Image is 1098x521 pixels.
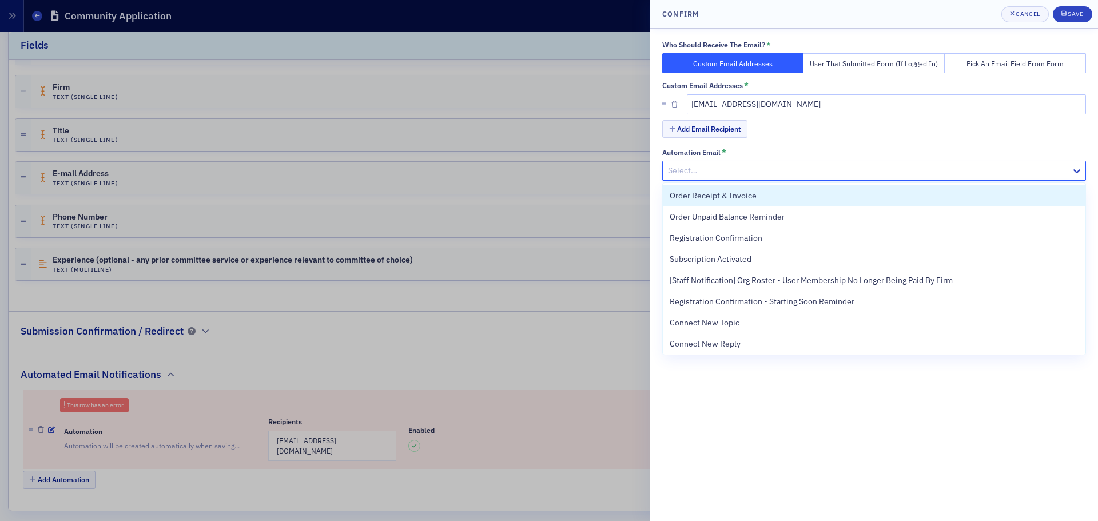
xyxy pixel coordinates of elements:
[1001,6,1049,22] button: Cancel
[744,81,749,89] abbr: This field is required
[662,9,699,19] h4: Confirm
[1053,6,1092,22] button: Save
[670,211,785,223] span: Order Unpaid Balance Reminder
[766,41,771,49] abbr: This field is required
[687,94,1087,114] input: example@example.com
[662,53,803,73] button: Custom Email Addresses
[670,275,953,287] span: [Staff Notification] Org Roster - User Membership No Longer Being Paid By Firm
[662,120,747,138] button: Add Email Recipient
[670,338,741,350] span: Connect New Reply
[662,41,765,49] div: Who Should Receive The Email?
[1016,11,1040,17] div: Cancel
[662,81,743,90] div: Custom Email Addresses
[722,148,726,156] abbr: This field is required
[1068,11,1083,17] div: Save
[670,190,757,202] span: Order Receipt & Invoice
[945,53,1086,73] button: Pick an Email Field From Form
[670,317,739,329] span: Connect New Topic
[670,253,751,265] span: Subscription Activated
[662,148,721,157] div: Automation Email
[670,232,762,244] span: Registration Confirmation
[670,296,854,308] span: Registration Confirmation - Starting Soon Reminder
[803,53,945,73] button: User That Submitted Form (If Logged In)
